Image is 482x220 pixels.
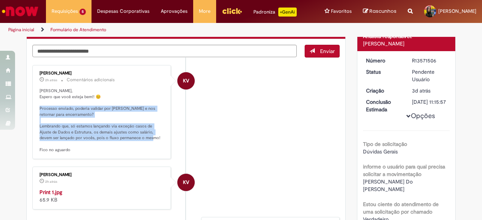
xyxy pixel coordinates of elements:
a: Página inicial [8,27,34,33]
time: 29/09/2025 09:50:54 [45,78,57,82]
b: informe o usuário para qual precisa solicitar a movimentação [363,163,445,178]
b: Estou ciente do atendimento de uma solicitação por chamado [363,201,439,215]
p: [PERSON_NAME], Espero que você esteja bem!! 😊 Processo enviado, poderia validar por [PERSON_NAME]... [40,88,165,153]
a: Print 1.jpg [40,189,62,196]
textarea: Digite sua mensagem aqui... [32,45,297,57]
span: Rascunhos [369,8,397,15]
img: ServiceNow [1,4,40,19]
div: [PERSON_NAME] [363,40,450,47]
div: Pendente Usuário [412,68,447,83]
dt: Status [360,68,407,76]
div: [PERSON_NAME] [40,173,165,177]
span: More [199,8,210,15]
b: Tipo de solicitação [363,141,407,147]
div: 65.9 KB [40,188,165,203]
span: KV [183,72,189,90]
dt: Número [360,57,407,64]
dt: Conclusão Estimada [360,98,407,113]
img: click_logo_yellow_360x200.png [222,5,242,17]
span: KV [183,173,189,191]
div: [PERSON_NAME] [40,71,165,76]
dt: Criação [360,87,407,94]
a: Formulário de Atendimento [50,27,106,33]
span: 3d atrás [412,87,430,94]
span: Requisições [52,8,78,15]
div: Padroniza [253,8,297,17]
ul: Trilhas de página [6,23,316,37]
span: 2h atrás [45,78,57,82]
span: Dúvidas Gerais [363,148,398,155]
span: [PERSON_NAME] Do [PERSON_NAME] [363,178,414,193]
small: Comentários adicionais [67,77,115,83]
div: Karine Vieira [177,72,195,90]
span: [PERSON_NAME] [438,8,476,14]
a: Rascunhos [363,8,397,15]
time: 29/09/2025 09:50:33 [45,179,57,184]
span: 2h atrás [45,179,57,184]
div: [DATE] 11:15:57 [412,98,447,106]
span: Enviar [320,48,335,55]
div: R13571506 [412,57,447,64]
div: Karine Vieira [177,174,195,191]
span: Favoritos [331,8,352,15]
button: Enviar [305,45,340,58]
span: Despesas Corporativas [97,8,149,15]
p: +GenAi [278,8,297,17]
time: 26/09/2025 16:15:54 [412,87,430,94]
div: 26/09/2025 16:15:54 [412,87,447,94]
span: Aprovações [161,8,188,15]
span: 5 [79,9,86,15]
